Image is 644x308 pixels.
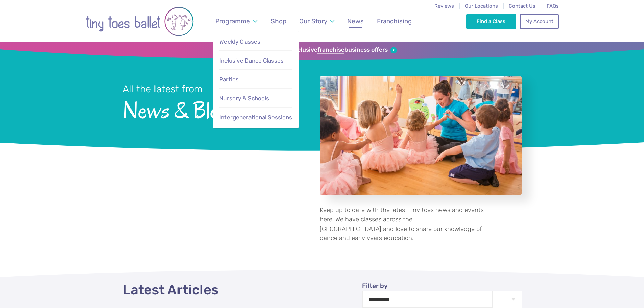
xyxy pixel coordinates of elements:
span: Franchising [377,17,412,25]
a: Inclusive Dance Classes [219,53,292,68]
a: Sign up for our exclusivefranchisebusiness offers [247,46,397,54]
span: Intergenerational Sessions [219,114,292,121]
a: Reviews [434,3,454,9]
a: Nursery & Schools [219,91,292,106]
span: News [347,17,364,25]
a: Weekly Classes [219,34,292,49]
span: Shop [271,17,286,25]
a: Parties [219,72,292,87]
a: My Account [520,14,558,29]
span: Weekly Classes [219,38,260,45]
small: All the latest from [123,83,203,95]
a: Franchising [374,13,415,29]
h2: Latest Articles [123,282,522,299]
a: Programme [212,13,260,29]
span: Nursery & Schools [219,95,269,102]
img: tiny toes ballet [86,4,194,39]
select: Filter by [362,291,493,308]
span: Our Story [299,17,327,25]
p: Keep up to date with the latest tiny toes news and events here. We have classes across the [GEOGR... [320,206,484,243]
a: Intergenerational Sessions [219,110,292,125]
strong: franchise [317,46,344,54]
a: News [344,13,367,29]
span: Filter by [362,282,388,290]
a: Our Locations [465,3,498,9]
span: News & Blog [123,96,302,123]
a: Our Story [296,13,337,29]
a: Find a Class [466,14,516,29]
span: Inclusive Dance Classes [219,57,284,64]
span: Parties [219,76,239,83]
span: Programme [215,17,250,25]
a: Shop [267,13,289,29]
a: Contact Us [509,3,535,9]
a: FAQs [547,3,559,9]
